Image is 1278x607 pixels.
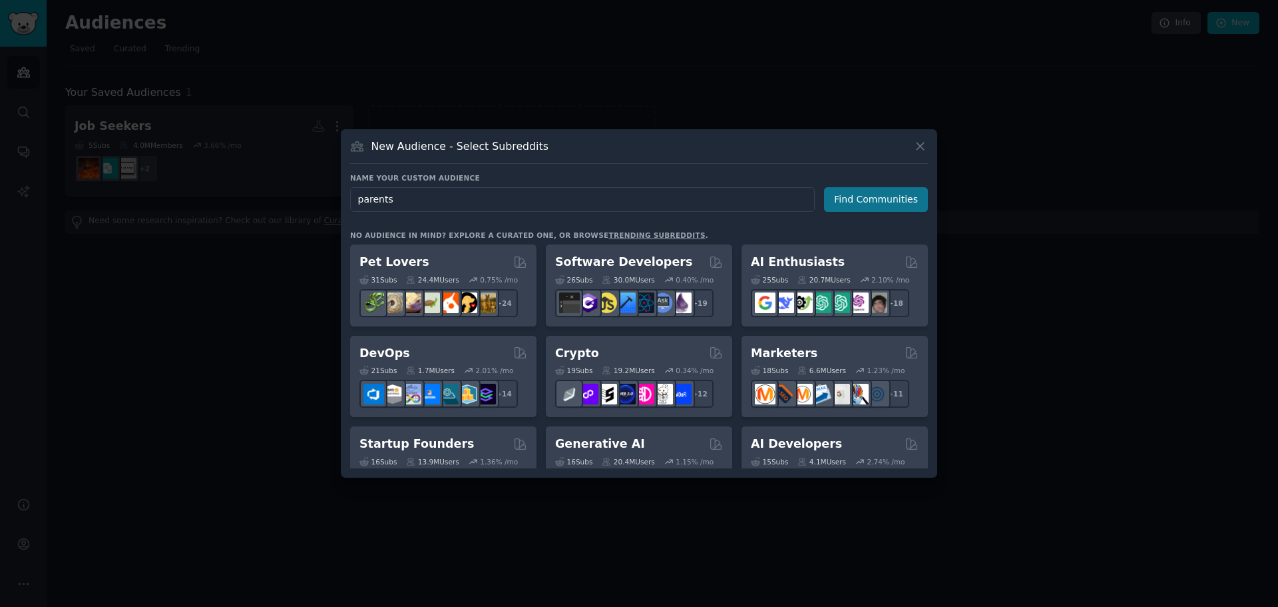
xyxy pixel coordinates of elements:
[615,293,636,313] img: iOSProgramming
[824,187,928,212] button: Find Communities
[881,289,909,317] div: + 18
[829,293,850,313] img: chatgpt_prompts_
[350,173,928,183] h3: Name your custom audience
[359,254,429,271] h2: Pet Lovers
[350,187,815,212] input: Pick a short name, like "Digital Marketers" or "Movie-Goers"
[555,275,592,285] div: 26 Sub s
[401,293,421,313] img: leopardgeckos
[686,380,714,408] div: + 12
[359,436,474,452] h2: Startup Founders
[596,384,617,404] img: ethstaker
[871,275,909,285] div: 2.10 % /mo
[797,366,846,375] div: 6.6M Users
[602,366,654,375] div: 19.2M Users
[676,457,714,466] div: 1.15 % /mo
[578,384,598,404] img: 0xPolygon
[671,384,692,404] img: defi_
[608,231,705,239] a: trending subreddits
[751,275,788,285] div: 25 Sub s
[382,293,403,313] img: ballpython
[602,457,654,466] div: 20.4M Users
[652,384,673,404] img: CryptoNews
[401,384,421,404] img: Docker_DevOps
[867,366,905,375] div: 1.23 % /mo
[811,293,831,313] img: chatgpt_promptDesign
[406,457,459,466] div: 13.9M Users
[881,380,909,408] div: + 11
[755,293,775,313] img: GoogleGeminiAI
[596,293,617,313] img: learnjavascript
[476,366,514,375] div: 2.01 % /mo
[792,293,813,313] img: AItoolsCatalog
[676,366,714,375] div: 0.34 % /mo
[406,275,459,285] div: 24.4M Users
[773,384,794,404] img: bigseo
[751,254,845,271] h2: AI Enthusiasts
[811,384,831,404] img: Emailmarketing
[371,139,548,153] h3: New Audience - Select Subreddits
[559,293,580,313] img: software
[867,384,887,404] img: OnlineMarketing
[755,384,775,404] img: content_marketing
[634,293,654,313] img: reactnative
[490,380,518,408] div: + 14
[676,275,714,285] div: 0.40 % /mo
[475,384,496,404] img: PlatformEngineers
[555,254,692,271] h2: Software Developers
[406,366,455,375] div: 1.7M Users
[359,366,397,375] div: 21 Sub s
[848,293,869,313] img: OpenAIDev
[797,457,846,466] div: 4.1M Users
[359,457,397,466] div: 16 Sub s
[751,436,842,452] h2: AI Developers
[867,293,887,313] img: ArtificalIntelligence
[419,384,440,404] img: DevOpsLinks
[792,384,813,404] img: AskMarketing
[829,384,850,404] img: googleads
[848,384,869,404] img: MarketingResearch
[359,345,410,362] h2: DevOps
[555,457,592,466] div: 16 Sub s
[475,293,496,313] img: dogbreed
[634,384,654,404] img: defiblockchain
[419,293,440,313] img: turtle
[652,293,673,313] img: AskComputerScience
[480,457,518,466] div: 1.36 % /mo
[751,366,788,375] div: 18 Sub s
[751,457,788,466] div: 15 Sub s
[671,293,692,313] img: elixir
[438,384,459,404] img: platformengineering
[555,436,645,452] h2: Generative AI
[363,384,384,404] img: azuredevops
[438,293,459,313] img: cockatiel
[363,293,384,313] img: herpetology
[867,457,905,466] div: 2.74 % /mo
[751,345,817,362] h2: Marketers
[382,384,403,404] img: AWS_Certified_Experts
[457,293,477,313] img: PetAdvice
[359,275,397,285] div: 31 Sub s
[773,293,794,313] img: DeepSeek
[480,275,518,285] div: 0.75 % /mo
[457,384,477,404] img: aws_cdk
[559,384,580,404] img: ethfinance
[578,293,598,313] img: csharp
[350,231,708,240] div: No audience in mind? Explore a curated one, or browse .
[602,275,654,285] div: 30.0M Users
[490,289,518,317] div: + 24
[686,289,714,317] div: + 19
[555,366,592,375] div: 19 Sub s
[615,384,636,404] img: web3
[555,345,599,362] h2: Crypto
[797,275,850,285] div: 20.7M Users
